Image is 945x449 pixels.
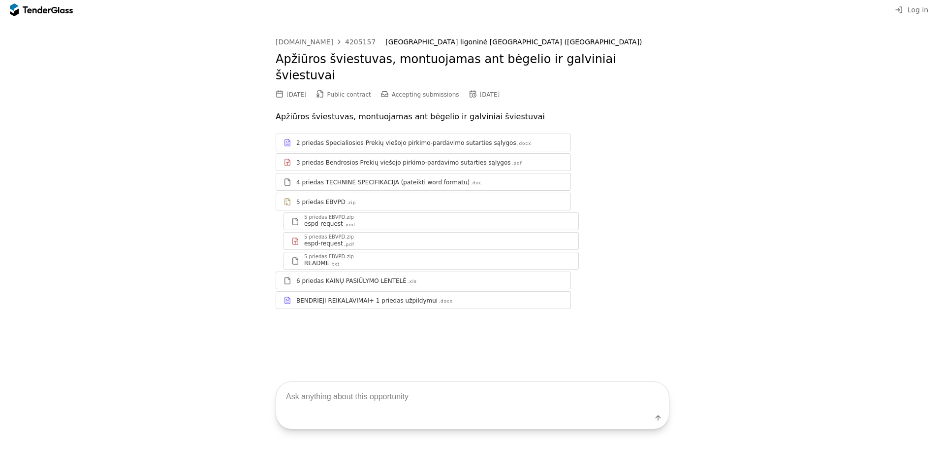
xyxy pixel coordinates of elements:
[283,212,579,230] a: 5 priedas EBVPD.zipespd-request.xml
[512,160,522,167] div: .pdf
[908,6,928,14] span: Log in
[304,259,329,267] div: README
[296,178,470,186] div: 4 priedas TECHNINĖ SPECIFIKACIJA (pateikti word formatu)
[385,38,659,46] div: [GEOGRAPHIC_DATA] ligoninė [GEOGRAPHIC_DATA] ([GEOGRAPHIC_DATA])
[344,242,354,248] div: .pdf
[408,278,417,285] div: .xls
[276,110,669,124] p: Apžiūros šviestuvas, montuojamas ant bėgelio ir galviniai šviestuvai
[276,38,333,45] div: [DOMAIN_NAME]
[276,193,571,210] a: 5 priedas EBVPD.zip
[304,240,343,247] div: espd-request
[296,297,438,305] div: BENDRIEJI REIKALAVIMAI+ 1 priedas užpildymui
[480,91,500,98] div: [DATE]
[276,134,571,151] a: 2 priedas Specialiosios Prekių viešojo pirkimo-pardavimo sutarties sąlygos.docx
[296,159,511,167] div: 3 priedas Bendrosios Prekių viešojo pirkimo-pardavimo sutarties sąlygos
[304,254,354,259] div: 5 priedas EBVPD.zip
[517,140,532,147] div: .docx
[304,220,343,228] div: espd-request
[283,232,579,250] a: 5 priedas EBVPD.zipespd-request.pdf
[345,38,376,45] div: 4205157
[330,261,340,268] div: .txt
[276,272,571,289] a: 6 priedas KAINŲ PASIŪLYMO LENTELĖ.xls
[296,277,407,285] div: 6 priedas KAINŲ PASIŪLYMO LENTELĖ
[276,291,571,309] a: BENDRIEJI REIKALAVIMAI+ 1 priedas užpildymui.docx
[344,222,355,228] div: .xml
[296,198,346,206] div: 5 priedas EBVPD
[471,180,482,186] div: .doc
[283,252,579,270] a: 5 priedas EBVPD.zipREADME.txt
[304,235,354,240] div: 5 priedas EBVPD.zip
[892,4,931,16] button: Log in
[276,38,376,46] a: [DOMAIN_NAME]4205157
[392,91,459,98] span: Accepting submissions
[439,298,453,305] div: .docx
[286,91,307,98] div: [DATE]
[296,139,516,147] div: 2 priedas Specialiosios Prekių viešojo pirkimo-pardavimo sutarties sąlygos
[276,153,571,171] a: 3 priedas Bendrosios Prekių viešojo pirkimo-pardavimo sutarties sąlygos.pdf
[304,215,354,220] div: 5 priedas EBVPD.zip
[346,200,356,206] div: .zip
[327,91,371,98] span: Public contract
[276,51,669,84] h2: Apžiūros šviestuvas, montuojamas ant bėgelio ir galviniai šviestuvai
[276,173,571,191] a: 4 priedas TECHNINĖ SPECIFIKACIJA (pateikti word formatu).doc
